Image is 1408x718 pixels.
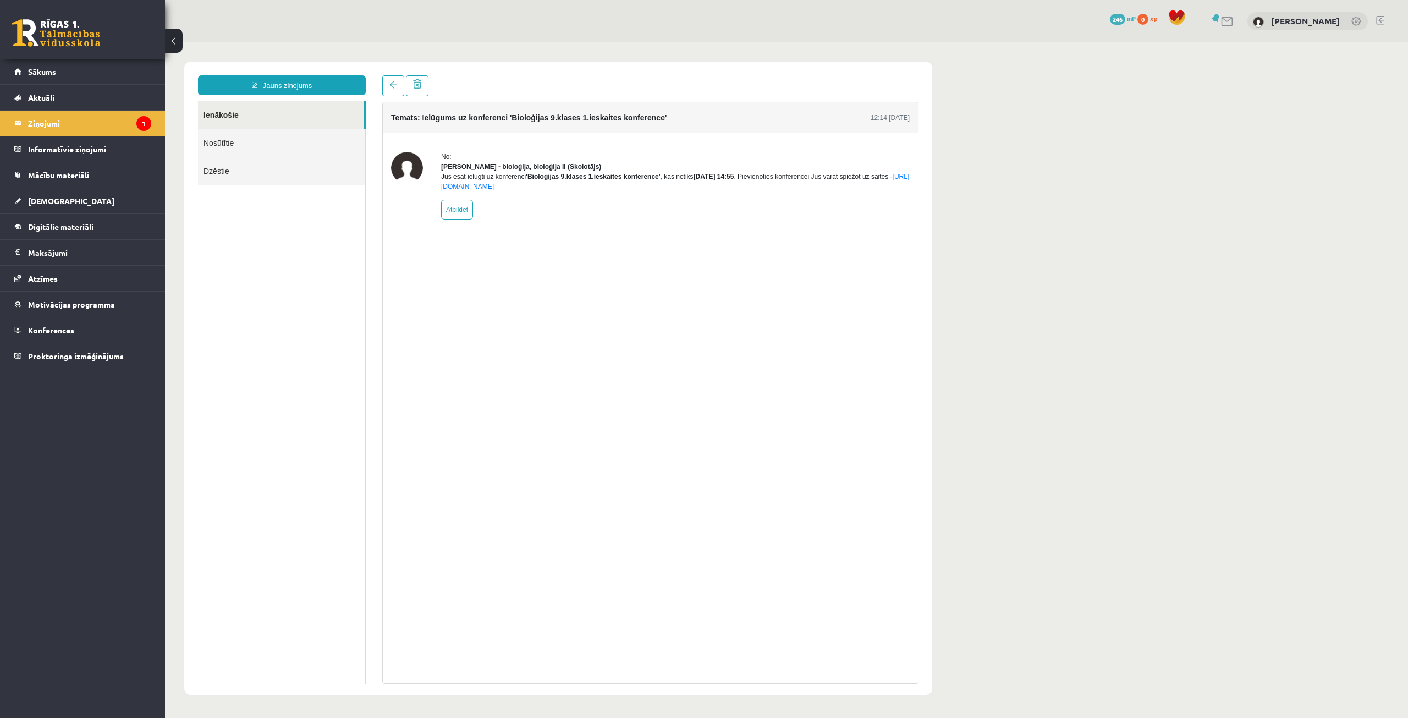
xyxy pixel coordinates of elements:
strong: [PERSON_NAME] - bioloģija, bioloģija II (Skolotājs) [276,120,436,128]
legend: Informatīvie ziņojumi [28,136,151,162]
a: Konferences [14,317,151,343]
a: Atbildēt [276,157,308,177]
a: Jauns ziņojums [33,33,201,53]
legend: Maksājumi [28,240,151,265]
a: Digitālie materiāli [14,214,151,239]
span: Mācību materiāli [28,170,89,180]
a: Atzīmes [14,266,151,291]
a: Aktuāli [14,85,151,110]
img: Alekss Kozlovskis [1253,17,1264,28]
span: mP [1127,14,1136,23]
span: Sākums [28,67,56,76]
a: Mācību materiāli [14,162,151,188]
a: Motivācijas programma [14,292,151,317]
div: No: [276,109,745,119]
a: Ziņojumi1 [14,111,151,136]
span: Aktuāli [28,92,54,102]
legend: Ziņojumi [28,111,151,136]
a: 246 mP [1110,14,1136,23]
span: Atzīmes [28,273,58,283]
b: [DATE] 14:55 [529,130,569,138]
a: [PERSON_NAME] [1271,15,1340,26]
div: Jūs esat ielūgti uz konferenci , kas notiks . Pievienoties konferencei Jūs varat spiežot uz saites - [276,129,745,149]
span: 246 [1110,14,1125,25]
h4: Temats: Ielūgums uz konferenci 'Bioloģijas 9.klases 1.ieskaites konference' [226,71,502,80]
a: Ienākošie [33,58,199,86]
img: Elza Saulīte - bioloģija, bioloģija II [226,109,258,141]
span: xp [1150,14,1157,23]
a: Nosūtītie [33,86,200,114]
span: Proktoringa izmēģinājums [28,351,124,361]
span: Konferences [28,325,74,335]
span: [DEMOGRAPHIC_DATA] [28,196,114,206]
i: 1 [136,116,151,131]
a: Maksājumi [14,240,151,265]
a: 0 xp [1137,14,1163,23]
a: Dzēstie [33,114,200,142]
span: Digitālie materiāli [28,222,94,232]
span: 0 [1137,14,1148,25]
a: [DEMOGRAPHIC_DATA] [14,188,151,213]
a: Proktoringa izmēģinājums [14,343,151,369]
div: 12:14 [DATE] [706,70,745,80]
a: Sākums [14,59,151,84]
b: 'Bioloģijas 9.klases 1.ieskaites konference' [361,130,496,138]
span: Motivācijas programma [28,299,115,309]
a: Informatīvie ziņojumi [14,136,151,162]
a: Rīgas 1. Tālmācības vidusskola [12,19,100,47]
